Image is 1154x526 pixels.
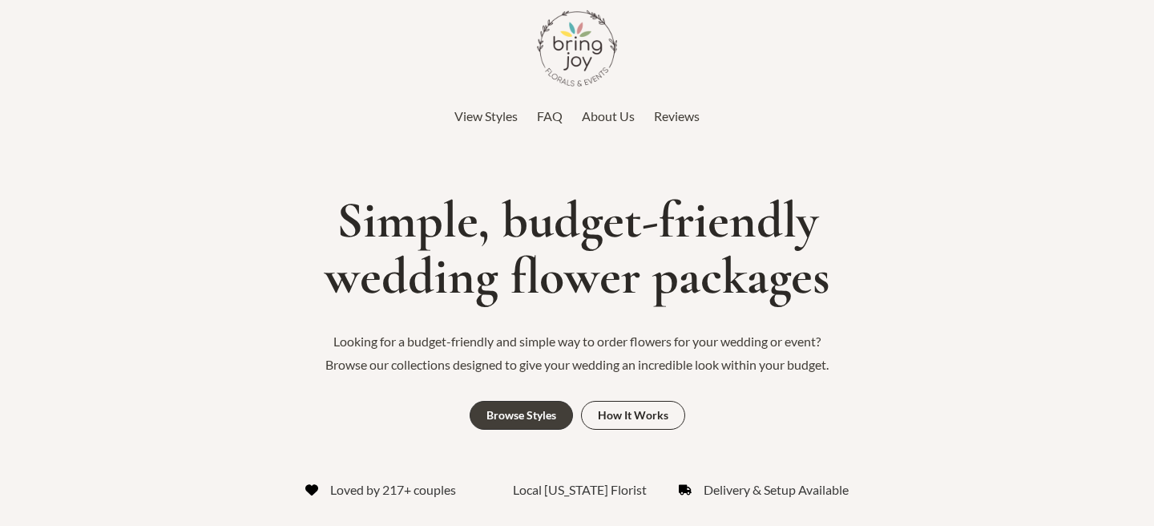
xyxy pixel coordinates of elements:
div: Browse Styles [486,410,556,421]
p: Looking for a budget-friendly and simple way to order flowers for your wedding or event? Browse o... [313,330,841,377]
a: How It Works [581,401,685,430]
span: View Styles [454,108,518,123]
a: Reviews [654,104,700,128]
span: Loved by 217+ couples [330,478,456,502]
a: View Styles [454,104,518,128]
span: Reviews [654,108,700,123]
span: About Us [582,108,635,123]
span: Delivery & Setup Available [704,478,849,502]
a: Browse Styles [470,401,573,430]
a: FAQ [537,104,563,128]
nav: Top Header Menu [96,104,1058,128]
h1: Simple, budget-friendly wedding flower packages [8,192,1146,305]
div: How It Works [598,410,668,421]
span: Local [US_STATE] Florist [513,478,647,502]
span: FAQ [537,108,563,123]
a: About Us [582,104,635,128]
